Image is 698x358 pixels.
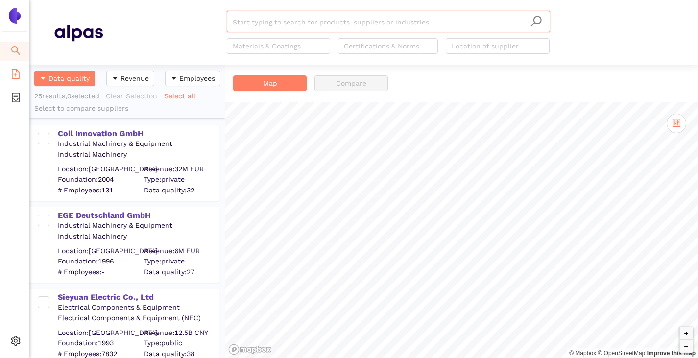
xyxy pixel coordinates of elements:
span: control [672,119,681,127]
div: Location: [GEOGRAPHIC_DATA] [58,328,138,337]
span: Type: private [144,257,218,266]
div: Electrical Components & Equipment (NEC) [58,313,218,323]
span: Type: private [144,175,218,185]
span: Foundation: 1993 [58,338,138,348]
button: Zoom out [680,340,693,353]
div: EGE Deutschland GmbH [58,210,218,221]
a: Mapbox logo [228,344,271,355]
span: Data quality [48,73,90,84]
span: caret-down [40,75,47,83]
span: file-add [11,66,21,85]
div: Coil Innovation GmbH [58,128,218,139]
button: caret-downRevenue [106,71,154,86]
span: Data quality: 32 [144,185,218,195]
span: Foundation: 1996 [58,257,138,266]
span: container [11,89,21,109]
div: Select to compare suppliers [34,104,220,114]
div: Revenue: 12.5B CNY [144,328,218,337]
span: caret-down [112,75,119,83]
span: 25 results, 0 selected [34,92,99,100]
div: Electrical Components & Equipment [58,303,218,312]
span: # Employees: - [58,267,138,277]
div: Revenue: 32M EUR [144,164,218,174]
div: Industrial Machinery & Equipment [58,139,218,149]
button: Map [233,75,307,91]
div: Location: [GEOGRAPHIC_DATA] [58,164,138,174]
span: search [530,15,542,27]
button: caret-downEmployees [165,71,220,86]
div: Location: [GEOGRAPHIC_DATA] [58,246,138,256]
button: Clear Selection [105,88,164,104]
div: Sieyuan Electric Co., Ltd [58,292,218,303]
span: Select all [164,91,195,101]
div: Industrial Machinery [58,232,218,241]
span: search [11,42,21,62]
button: Select all [164,88,202,104]
button: caret-downData quality [34,71,95,86]
img: Logo [7,8,23,24]
img: Homepage [54,21,103,45]
div: Industrial Machinery & Equipment [58,221,218,231]
span: Map [263,78,277,89]
div: Industrial Machinery [58,150,218,160]
span: Employees [179,73,215,84]
span: Type: public [144,338,218,348]
canvas: Map [225,102,698,358]
span: Revenue [120,73,149,84]
div: Revenue: 6M EUR [144,246,218,256]
span: Foundation: 2004 [58,175,138,185]
span: caret-down [170,75,177,83]
span: # Employees: 131 [58,185,138,195]
button: Zoom in [680,327,693,340]
span: Data quality: 27 [144,267,218,277]
span: setting [11,333,21,352]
